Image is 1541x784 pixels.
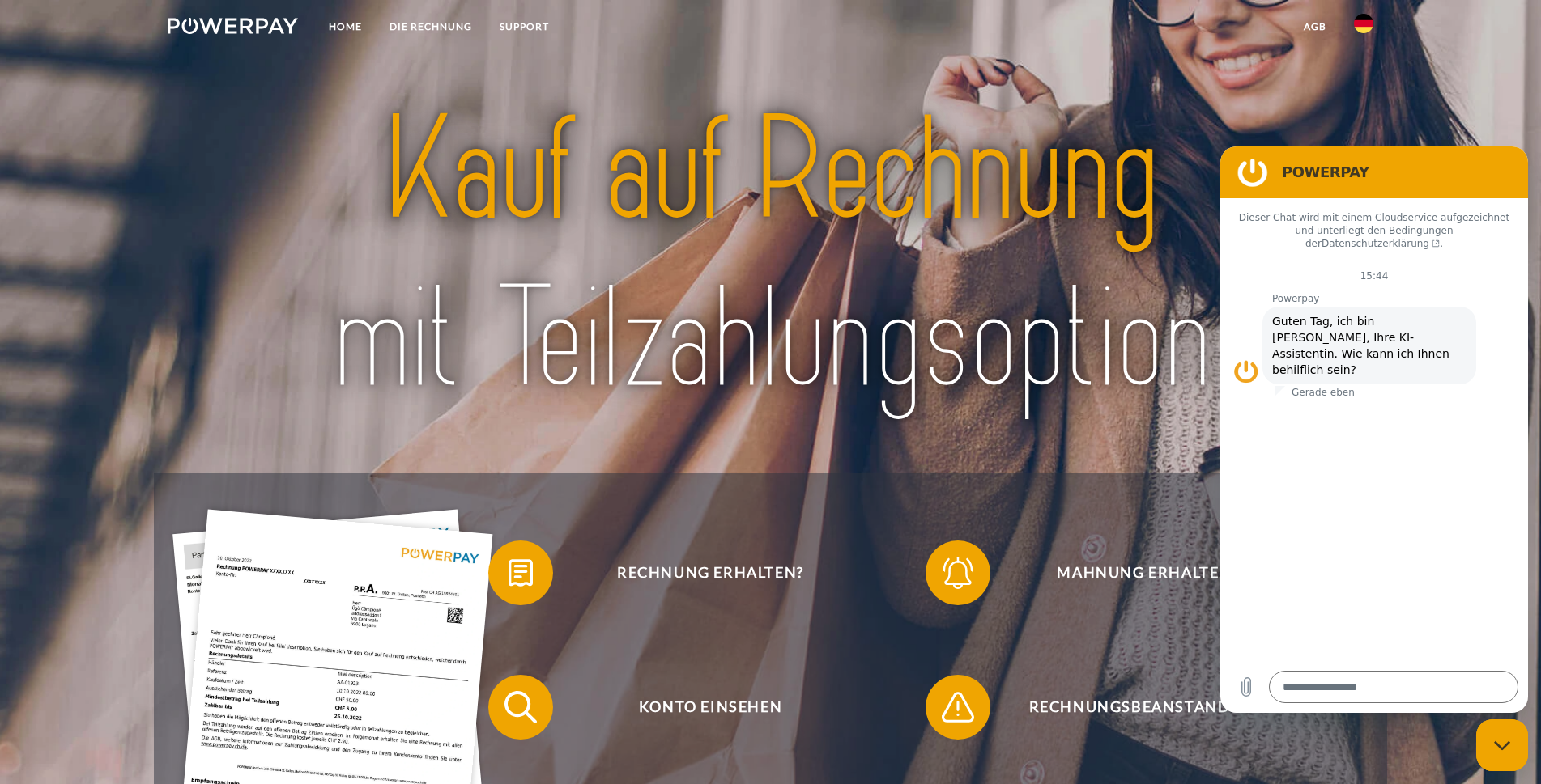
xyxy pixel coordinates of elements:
a: agb [1290,12,1340,41]
button: Rechnung erhalten? [488,540,909,605]
a: DIE RECHNUNG [376,12,486,41]
iframe: Messaging-Fenster [1220,146,1528,713]
img: qb_warning.svg [938,687,978,727]
a: SUPPORT [486,12,563,41]
img: de [1354,14,1373,33]
img: qb_bell.svg [938,553,978,593]
button: Rechnungsbeanstandung [926,675,1347,740]
img: title-powerpay_de.svg [228,78,1313,432]
iframe: Schaltfläche zum Öffnen des Messaging-Fensters; Konversation läuft [1476,719,1528,771]
span: Mahnung erhalten? [949,540,1346,605]
img: qb_search.svg [500,687,541,727]
button: Mahnung erhalten? [926,540,1347,605]
span: Rechnung erhalten? [512,540,909,605]
button: Konto einsehen [488,675,909,740]
img: qb_bill.svg [500,553,541,593]
span: Konto einsehen [512,675,909,740]
img: logo-powerpay-white.svg [168,18,298,34]
a: Home [315,12,376,41]
span: Rechnungsbeanstandung [949,675,1346,740]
